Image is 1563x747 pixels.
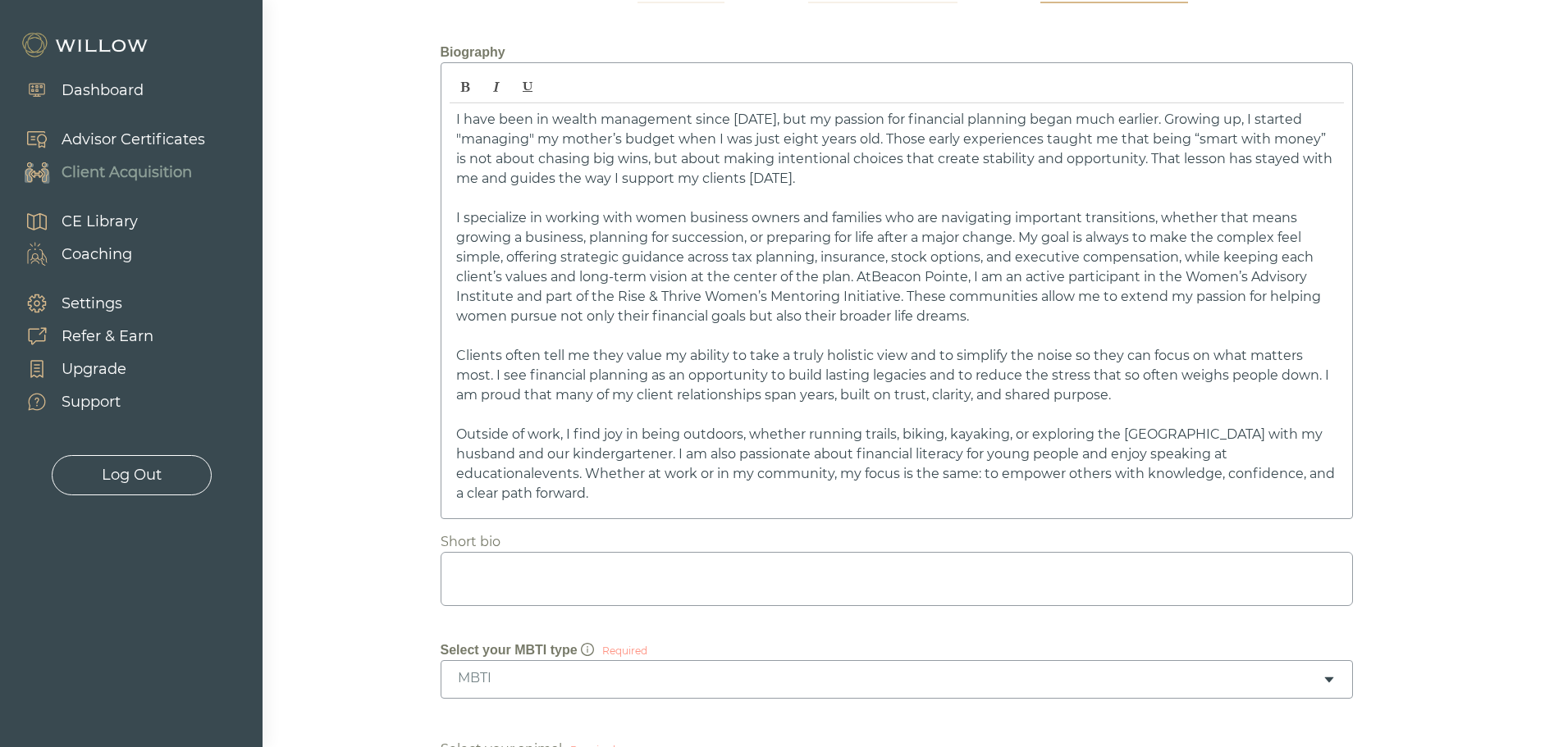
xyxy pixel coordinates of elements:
[62,129,205,151] div: Advisor Certificates
[8,320,153,353] a: Refer & Earn
[441,43,1386,62] div: Biography
[8,156,205,189] a: Client Acquisition
[8,123,205,156] a: Advisor Certificates
[102,464,162,486] div: Log Out
[21,32,152,58] img: Willow
[62,293,122,315] div: Settings
[8,287,153,320] a: Settings
[871,269,968,285] span: Beacon Pointe
[456,426,1335,501] span: Outside of work, I find joy in being outdoors, whether running trails, biking, kayaking, or explo...
[482,73,511,101] span: Italic
[450,73,480,101] span: Bold
[62,391,121,413] div: Support
[62,326,153,348] div: Refer & Earn
[62,80,144,102] div: Dashboard
[8,353,153,385] a: Upgrade
[458,669,1323,687] div: MBTI
[8,238,138,271] a: Coaching
[456,112,1332,186] span: I have been in wealth management since [DATE], but my passion for financial planning began much e...
[8,74,144,107] a: Dashboard
[513,73,542,101] span: Underline
[62,358,126,380] div: Upgrade
[62,211,138,233] div: CE Library
[581,643,594,656] span: info-circle
[441,640,595,660] div: Select your MBTI type
[441,532,500,552] div: Short bio
[602,644,647,658] div: Required
[62,162,192,184] div: Client Acquisition
[62,244,132,266] div: Coaching
[1323,673,1336,686] span: caret-down
[8,205,138,238] a: CE Library
[456,210,1321,324] span: I specialize in working with women business owners and families who are navigating important tran...
[456,348,1329,403] span: Clients often tell me they value my ability to take a truly holistic view and to simplify the noi...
